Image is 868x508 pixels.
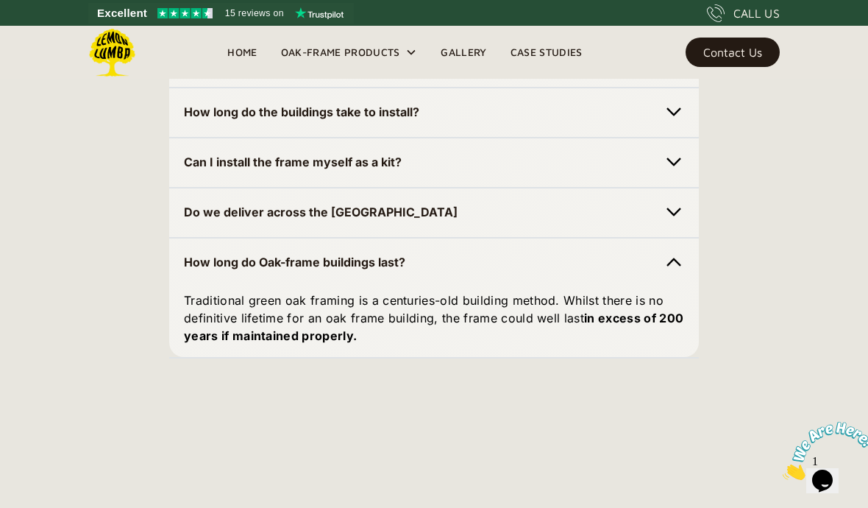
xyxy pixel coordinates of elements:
span: 15 reviews on [225,4,284,22]
img: Trustpilot 4.5 stars [157,8,213,18]
a: Contact Us [686,38,780,67]
a: CALL US [707,4,780,22]
div: Oak-Frame Products [281,43,400,61]
a: Home [216,41,268,63]
strong: How long do Oak-frame buildings last? [184,255,405,269]
div: Oak-Frame Products [269,26,430,79]
div: Contact Us [703,47,762,57]
a: Gallery [429,41,498,63]
img: Chevron [664,102,684,122]
strong: Do we deliver across the [GEOGRAPHIC_DATA] [184,205,458,219]
img: Chevron [664,251,684,272]
strong: How long do the buildings take to install? [184,105,419,119]
a: Case Studies [499,41,594,63]
div: CALL US [733,4,780,22]
strong: Can I install the frame myself as a kit? [184,155,402,169]
p: Traditional green oak framing is a centuries-old building method. Whilst there is no definitive l... [184,292,684,345]
iframe: chat widget [777,416,868,486]
img: Chevron [664,152,684,172]
a: See Lemon Lumba reviews on Trustpilot [88,3,354,24]
img: Chevron [664,202,684,222]
span: 1 [6,6,12,18]
img: Chat attention grabber [6,6,97,64]
img: Trustpilot logo [295,7,344,19]
span: Excellent [97,4,147,22]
